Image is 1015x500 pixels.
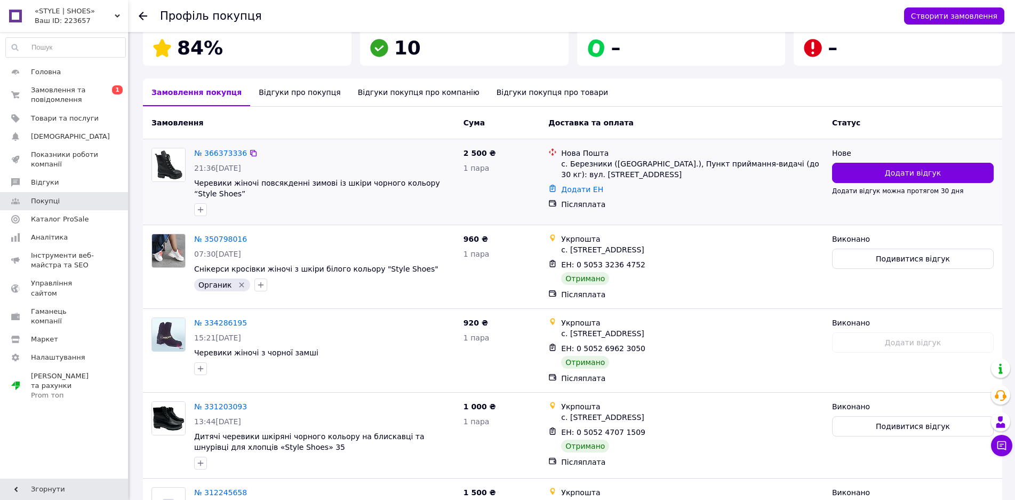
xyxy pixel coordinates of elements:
span: 10 [394,37,421,59]
span: Покупці [31,196,60,206]
span: «STYLE | SHOES» [35,6,115,16]
div: с. [STREET_ADDRESS] [561,412,824,423]
svg: Видалити мітку [237,281,246,289]
a: № 366373336 [194,149,247,157]
span: Налаштування [31,353,85,362]
a: Снікерси кросівки жіночі з шкіри білого кольору "Style Shoes" [194,265,438,273]
a: Черевики жіночі повсякденні зимові із шкіри чорного кольору “Style Shoes” [194,179,440,198]
span: ЕН: 0 5053 3236 4752 [561,260,645,269]
span: 1 500 ₴ [463,488,496,497]
button: Подивитися відгук [832,416,994,436]
a: № 331203093 [194,402,247,411]
a: Фото товару [151,234,186,268]
span: 1 пара [463,417,490,426]
span: Органик [198,281,232,289]
div: Післяплата [561,199,824,210]
div: Виконано [832,318,994,328]
div: Післяплата [561,457,824,467]
div: Повернутися назад [139,11,147,21]
div: Отримано [561,356,609,369]
span: Показники роботи компанії [31,150,99,169]
button: Подивитися відгук [832,249,994,269]
img: Фото товару [152,148,185,181]
span: Додати відгук можна протягом 30 дня [832,187,963,195]
a: Фото товару [151,148,186,182]
div: с. [STREET_ADDRESS] [561,328,824,339]
span: 13:44[DATE] [194,417,241,426]
span: Cума [463,118,485,127]
span: – [828,37,837,59]
div: Відгуки покупця про компанію [349,78,488,106]
span: 21:36[DATE] [194,164,241,172]
a: № 312245658 [194,488,247,497]
span: [PERSON_NAME] та рахунки [31,371,99,401]
div: Укрпошта [561,487,824,498]
div: Нове [832,148,994,158]
div: Відгуки про покупця [250,78,349,106]
div: Замовлення покупця [143,78,250,106]
span: Гаманець компанії [31,307,99,326]
span: Доставка та оплата [548,118,634,127]
input: Пошук [6,38,125,57]
div: Виконано [832,487,994,498]
button: Створити замовлення [904,7,1004,25]
a: Фото товару [151,401,186,435]
div: Укрпошта [561,401,824,412]
span: 1 пара [463,250,490,258]
div: с. [STREET_ADDRESS] [561,244,824,255]
a: Черевики жіночі з чорної замші [194,348,318,357]
span: Маркет [31,335,58,344]
span: 15:21[DATE] [194,334,241,342]
span: Товари та послуги [31,114,99,123]
div: Післяплата [561,373,824,384]
div: Ваш ID: 223657 [35,16,128,26]
span: Замовлення та повідомлення [31,85,99,105]
button: Додати відгук [832,163,994,183]
span: 1 [112,85,123,94]
span: ЕН: 0 5052 4707 1509 [561,428,645,436]
span: Каталог ProSale [31,215,89,224]
span: ЕН: 0 5052 6962 3050 [561,344,645,353]
span: 84% [177,37,223,59]
span: Головна [31,67,61,77]
a: Додати ЕН [561,185,603,194]
a: Дитячі черевики шкіряні чорного кольору на блискавці та шнурівці для хлопців «Style Shoes» 35 [194,432,425,451]
div: с. Березники ([GEOGRAPHIC_DATA].), Пункт приймання-видачі (до 30 кг): вул. [STREET_ADDRESS] [561,158,824,180]
div: Відгуки покупця про товари [488,78,617,106]
h1: Профіль покупця [160,10,262,22]
span: 920 ₴ [463,319,488,327]
span: 960 ₴ [463,235,488,243]
span: – [611,37,621,59]
div: Укрпошта [561,234,824,244]
span: Відгуки [31,178,59,187]
span: Подивитися відгук [876,421,950,432]
span: Статус [832,118,860,127]
span: 07:30[DATE] [194,250,241,258]
a: № 334286195 [194,319,247,327]
span: Аналітика [31,233,68,242]
a: № 350798016 [194,235,247,243]
a: Фото товару [151,318,186,352]
div: Отримано [561,440,609,453]
div: Нова Пошта [561,148,824,158]
div: Prom топ [31,391,99,400]
span: Додати відгук [885,168,941,178]
span: 1 пара [463,334,490,342]
span: 1 пара [463,164,490,172]
img: Фото товару [152,234,185,267]
span: 1 000 ₴ [463,402,496,411]
img: Фото товару [152,318,185,351]
div: Післяплата [561,289,824,300]
span: Подивитися відгук [876,253,950,264]
button: Чат з покупцем [991,435,1012,456]
span: Інструменти веб-майстра та SEO [31,251,99,270]
span: [DEMOGRAPHIC_DATA] [31,132,110,141]
img: Фото товару [152,402,185,435]
div: Виконано [832,401,994,412]
div: Виконано [832,234,994,244]
span: 2 500 ₴ [463,149,496,157]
